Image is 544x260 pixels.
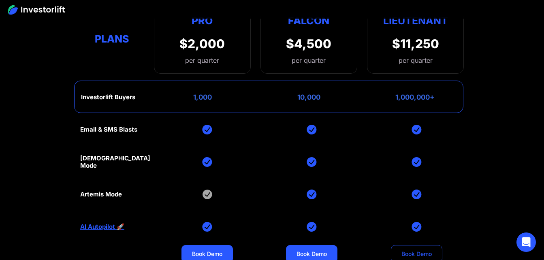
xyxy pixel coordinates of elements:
[80,191,122,198] div: Artemis Mode
[399,55,433,65] div: per quarter
[297,93,320,101] div: 10,000
[193,93,212,101] div: 1,000
[179,36,225,51] div: $2,000
[179,13,225,28] div: Pro
[80,31,144,47] div: Plans
[292,55,326,65] div: per quarter
[383,15,448,27] strong: Lieutenant
[392,36,439,51] div: $11,250
[288,13,329,28] div: Falcon
[81,94,135,101] div: Investorlift Buyers
[179,55,225,65] div: per quarter
[395,93,435,101] div: 1,000,000+
[286,36,331,51] div: $4,500
[80,126,137,133] div: Email & SMS Blasts
[80,155,150,169] div: [DEMOGRAPHIC_DATA] Mode
[516,232,536,252] div: Open Intercom Messenger
[80,223,124,230] a: AI Autopilot 🚀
